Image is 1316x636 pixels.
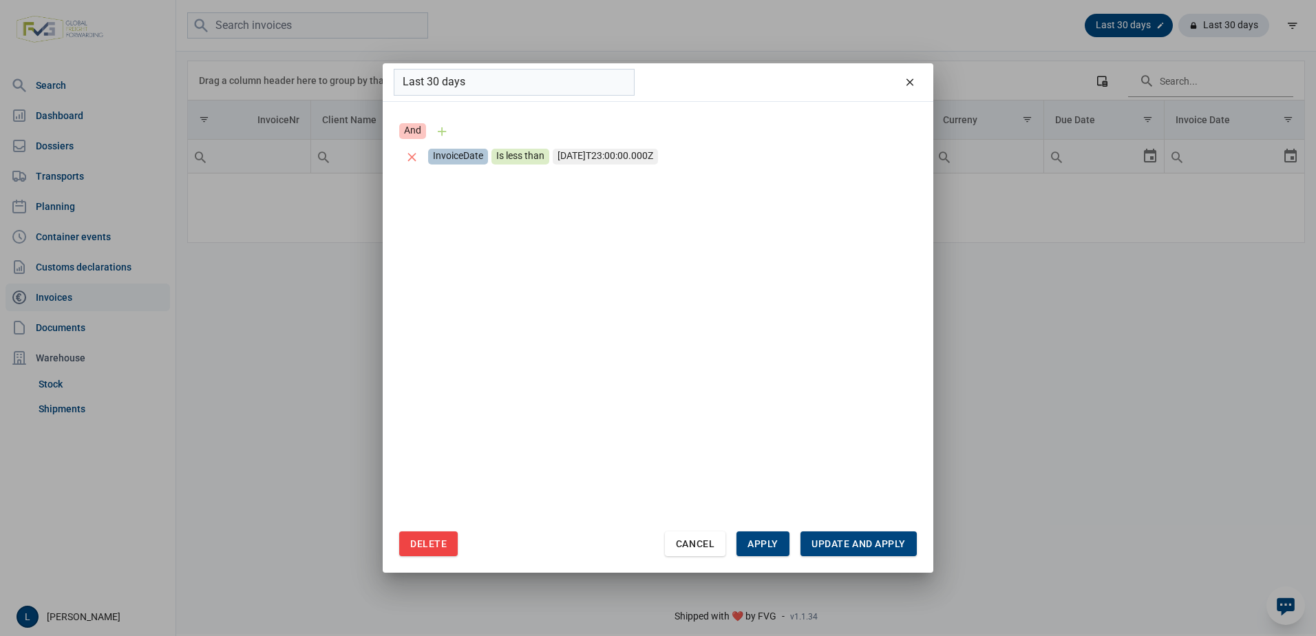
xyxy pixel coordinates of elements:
[399,118,458,144] div: Group item
[665,531,725,556] div: Cancel
[736,531,789,556] div: Apply
[747,538,778,549] span: Apply
[399,144,425,169] div: Remove condition
[399,118,917,531] div: Filter builder
[800,531,917,556] div: Update and apply
[399,123,426,139] div: Operation
[410,538,447,549] span: Delete
[394,69,635,96] input: My custom filter
[491,149,549,165] div: Item operation
[676,538,714,549] span: Cancel
[399,531,458,556] div: Delete
[811,538,906,549] span: Update and apply
[898,70,922,94] div: remove
[429,118,455,144] div: Add
[428,149,488,165] div: Item field
[553,149,658,165] div: [DATE]T23:00:00.000Z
